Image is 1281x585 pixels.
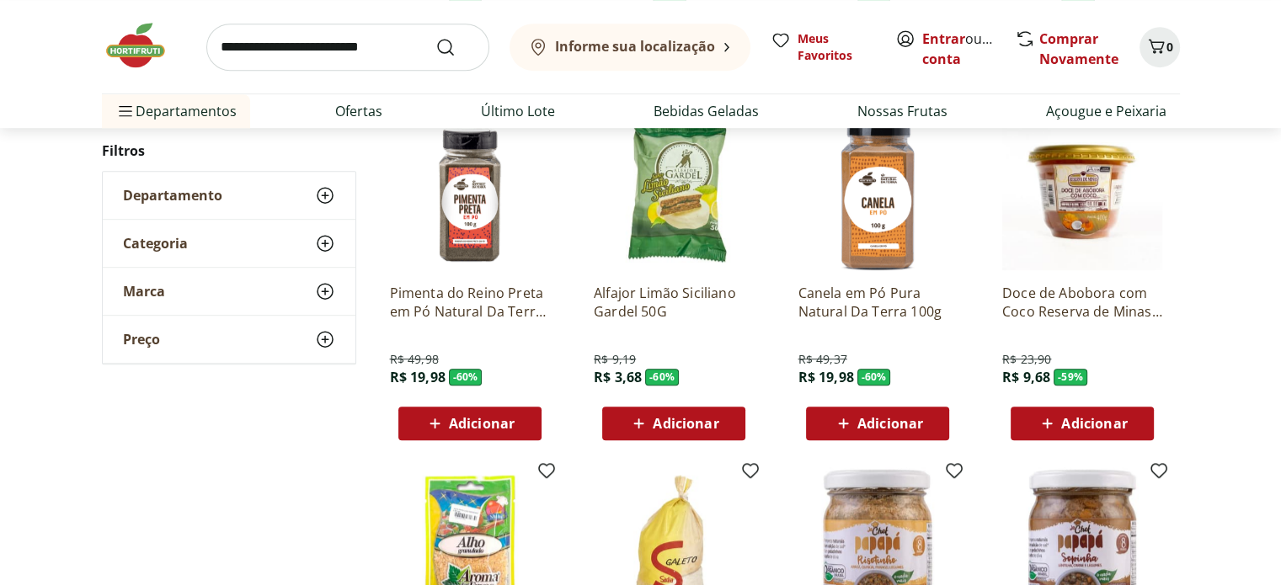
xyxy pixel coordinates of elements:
button: Departamento [103,173,355,220]
button: Preço [103,316,355,364]
span: R$ 49,37 [798,351,846,368]
span: R$ 19,98 [390,368,446,386]
button: Adicionar [398,407,542,440]
span: Departamento [123,188,222,205]
span: Adicionar [449,417,515,430]
span: R$ 23,90 [1002,351,1051,368]
span: R$ 9,19 [594,351,636,368]
span: Adicionar [857,417,923,430]
a: Meus Favoritos [771,30,875,64]
button: Adicionar [1011,407,1154,440]
span: Adicionar [653,417,718,430]
span: R$ 49,98 [390,351,439,368]
a: Último Lote [481,101,555,121]
h2: Filtros [102,135,356,168]
span: Departamentos [115,91,237,131]
span: R$ 19,98 [798,368,853,386]
span: Adicionar [1061,417,1127,430]
span: Categoria [123,236,188,253]
a: Alfajor Limão Siciliano Gardel 50G [594,284,754,321]
a: Criar conta [922,29,1015,68]
a: Ofertas [335,101,382,121]
span: - 60 % [645,369,679,386]
button: Informe sua localização [510,24,750,71]
a: Comprar Novamente [1039,29,1118,68]
button: Menu [115,91,136,131]
span: R$ 9,68 [1002,368,1050,386]
img: Pimenta do Reino Preta em Pó Natural Da Terra 100g [390,110,550,270]
span: - 60 % [857,369,891,386]
img: Canela em Pó Pura Natural Da Terra 100g [798,110,958,270]
span: Meus Favoritos [798,30,875,64]
span: R$ 3,68 [594,368,642,386]
button: Categoria [103,221,355,268]
span: ou [922,29,997,69]
span: - 59 % [1054,369,1087,386]
span: Preço [123,332,160,348]
button: Marca [103,269,355,316]
a: Bebidas Geladas [654,101,759,121]
span: Marca [123,284,165,300]
button: Carrinho [1140,27,1180,67]
img: Alfajor Limão Siciliano Gardel 50G [594,110,754,270]
button: Adicionar [806,407,949,440]
button: Adicionar [602,407,745,440]
a: Açougue e Peixaria [1046,101,1166,121]
img: Doce de Abobora com Coco Reserva de Minas 400g [1002,110,1162,270]
button: Submit Search [435,37,476,57]
img: Hortifruti [102,20,186,71]
b: Informe sua localização [555,37,715,56]
a: Doce de Abobora com Coco Reserva de Minas 400g [1002,284,1162,321]
span: - 60 % [449,369,483,386]
a: Entrar [922,29,965,48]
a: Nossas Frutas [857,101,947,121]
a: Canela em Pó Pura Natural Da Terra 100g [798,284,958,321]
input: search [206,24,489,71]
span: 0 [1166,39,1173,55]
a: Pimenta do Reino Preta em Pó Natural Da Terra 100g [390,284,550,321]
